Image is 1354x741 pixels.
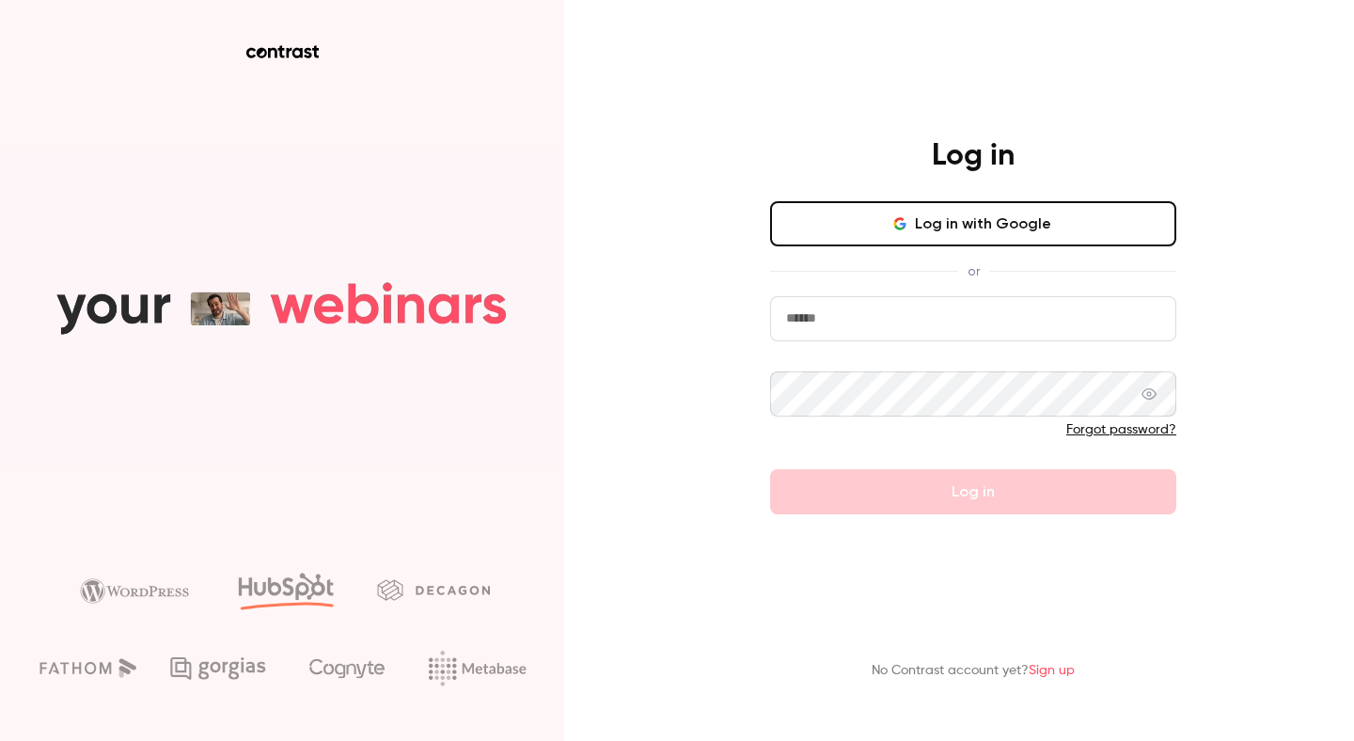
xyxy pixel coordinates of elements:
[770,201,1176,246] button: Log in with Google
[377,579,490,600] img: decagon
[932,137,1015,175] h4: Log in
[1029,664,1075,677] a: Sign up
[872,661,1075,681] p: No Contrast account yet?
[958,261,989,281] span: or
[1066,423,1176,436] a: Forgot password?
